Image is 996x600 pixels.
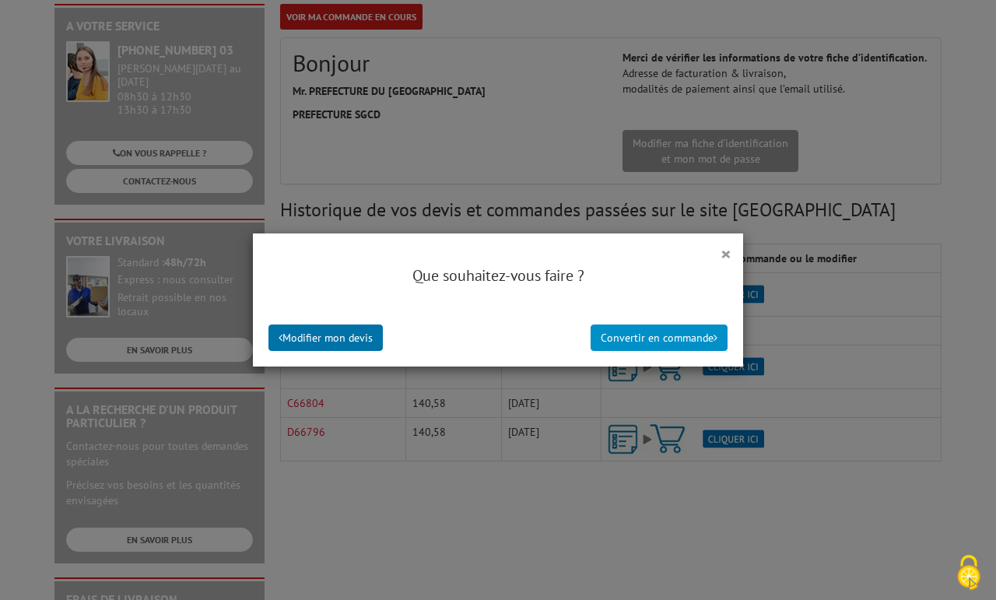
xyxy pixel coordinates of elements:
[942,547,996,600] button: Cookies (fenêtre modale)
[721,244,731,264] button: ×
[949,553,988,592] img: Cookies (fenêtre modale)
[268,325,383,351] button: Modifier mon devis
[268,265,728,287] h4: Que souhaitez-vous faire ?
[591,325,728,351] button: Convertir en commande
